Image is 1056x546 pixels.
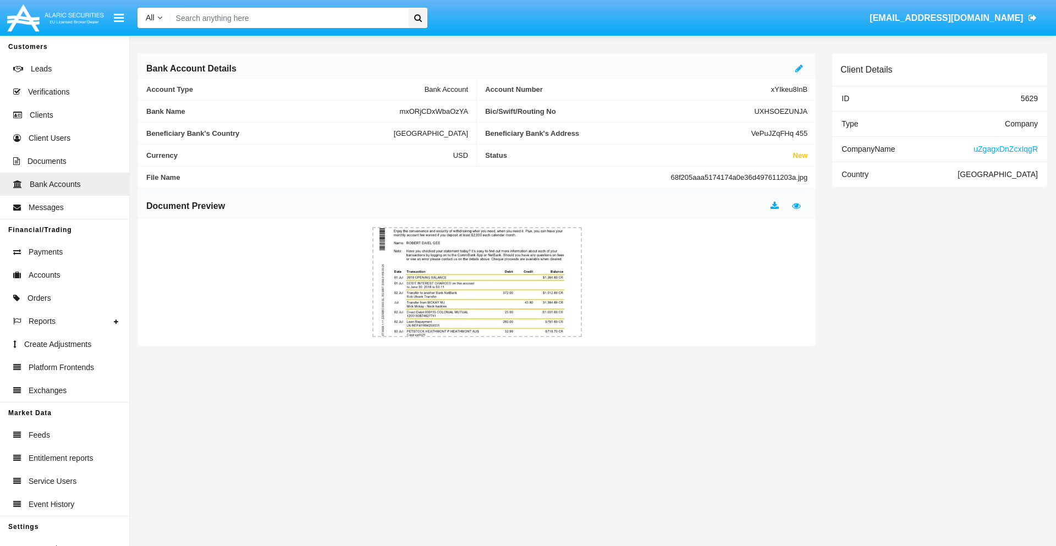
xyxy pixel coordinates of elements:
[842,94,849,103] span: ID
[29,476,76,487] span: Service Users
[29,133,70,144] span: Client Users
[1021,94,1038,103] span: 5629
[485,107,754,115] span: Bic/Swift/Routing No
[24,339,91,350] span: Create Adjustments
[485,129,751,137] span: Beneficiary Bank's Address
[842,170,868,179] span: Country
[137,12,170,24] a: All
[146,107,399,115] span: Bank Name
[453,151,468,159] span: USD
[5,2,106,34] img: Logo image
[30,179,81,190] span: Bank Accounts
[29,269,61,281] span: Accounts
[29,499,74,510] span: Event History
[29,453,94,464] span: Entitlement reports
[146,151,453,159] span: Currency
[771,85,808,93] span: xYIkeu8InB
[485,85,771,93] span: Account Number
[29,385,67,396] span: Exchanges
[29,246,63,258] span: Payments
[146,13,155,22] span: All
[28,156,67,167] span: Documents
[31,63,52,75] span: Leads
[146,129,394,137] span: Beneficiary Bank's Country
[870,13,1023,23] span: [EMAIL_ADDRESS][DOMAIN_NAME]
[754,107,807,115] span: UXHSOEZUNJA
[1005,119,1038,128] span: Company
[842,119,858,128] span: Type
[974,145,1038,153] span: uZgagxDnZcxIqgR
[958,170,1038,179] span: [GEOGRAPHIC_DATA]
[28,293,51,304] span: Orders
[425,85,469,93] span: Bank Account
[29,316,56,327] span: Reports
[29,202,64,213] span: Messages
[146,173,671,181] span: File Name
[146,200,225,212] h6: Document Preview
[170,8,405,28] input: Search
[399,107,468,115] span: mxORjCDxWbaOzYA
[865,3,1042,34] a: [EMAIL_ADDRESS][DOMAIN_NAME]
[28,86,69,98] span: Verifications
[842,145,895,153] span: Company Name
[29,362,94,373] span: Platform Frontends
[394,129,468,137] span: [GEOGRAPHIC_DATA]
[30,109,53,121] span: Clients
[146,85,425,93] span: Account Type
[751,129,808,137] span: VePuJZqFHq 455
[793,151,808,159] span: New
[840,64,892,75] h6: Client Details
[671,173,808,181] span: 68f205aaa5174174a0e36d497611203a.jpg
[29,429,50,441] span: Feeds
[485,151,793,159] span: Status
[146,63,237,75] h6: Bank Account Details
